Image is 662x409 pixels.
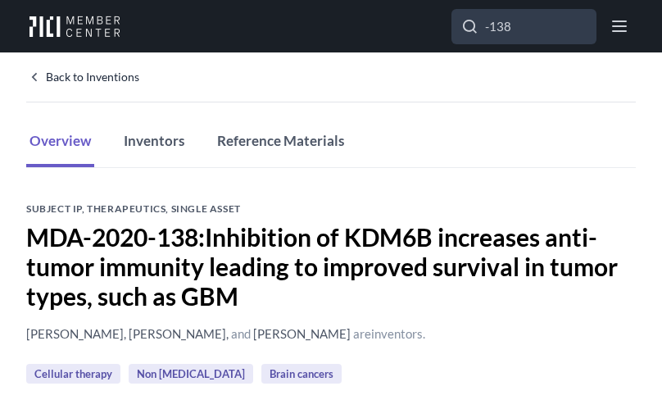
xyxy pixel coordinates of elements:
span: Non [MEDICAL_DATA] [129,364,253,384]
p: , , [26,324,636,344]
h1: MDA-2020-138 : Inhibition of KDM6B increases anti-tumor immunity leading to improved survival in ... [26,222,636,311]
span: Back to Inventions [46,69,139,85]
button: Reference Materials [214,117,347,167]
span: Brain cancers [261,364,342,384]
a: [PERSON_NAME] [26,326,124,341]
span: [PERSON_NAME] [253,326,351,341]
span: and [231,326,251,341]
input: Search [451,9,596,44]
img: Workflow [26,16,120,37]
nav: Tabs [26,117,636,167]
span: are inventor s. [353,326,425,341]
a: [PERSON_NAME] [129,326,226,341]
button: Inventors [120,117,188,167]
a: Back to Inventions [26,69,139,85]
span: Cellular therapy [26,364,120,384]
button: Overview [26,117,94,167]
p: Subject IP, Therapeutics, Single asset [26,201,241,217]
